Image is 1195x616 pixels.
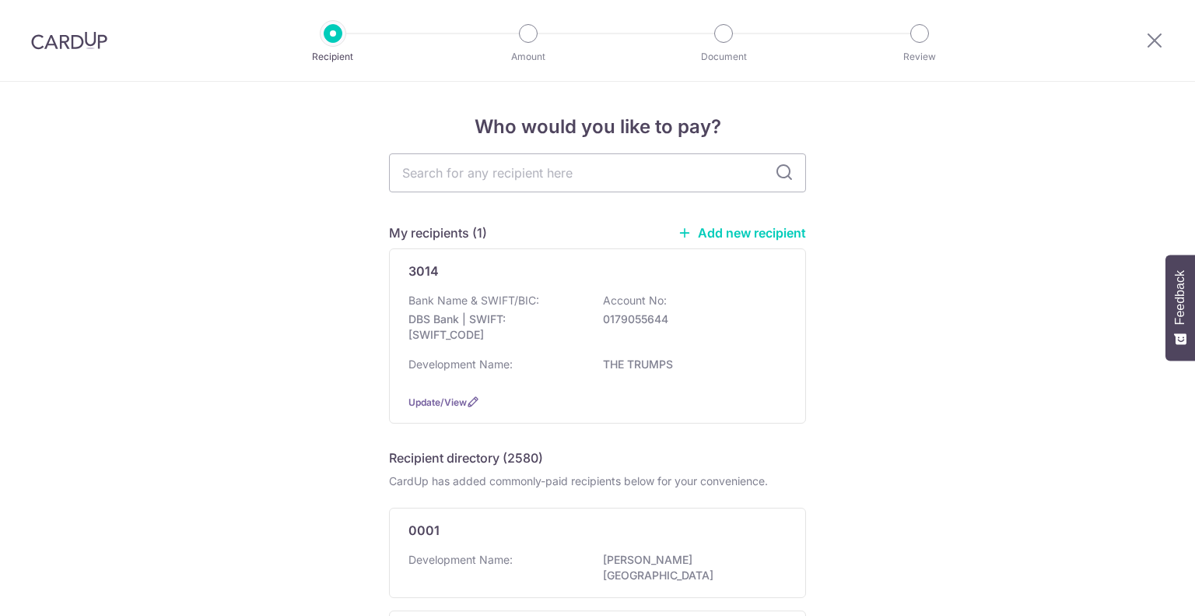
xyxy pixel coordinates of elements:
[389,473,806,489] div: CardUp has added commonly-paid recipients below for your convenience.
[408,552,513,568] p: Development Name:
[603,357,777,372] p: THE TRUMPS
[1173,270,1187,325] span: Feedback
[408,262,439,280] p: 3014
[408,521,440,540] p: 0001
[408,357,513,372] p: Development Name:
[1165,255,1195,361] button: Feedback - Show survey
[389,449,543,467] h5: Recipient directory (2580)
[603,312,777,327] p: 0179055644
[471,49,586,65] p: Amount
[389,224,487,242] h5: My recipients (1)
[678,225,806,241] a: Add new recipient
[275,49,391,65] p: Recipient
[1095,569,1179,608] iframe: Opens a widget where you can find more information
[389,113,806,141] h4: Who would you like to pay?
[389,153,806,192] input: Search for any recipient here
[408,293,539,308] p: Bank Name & SWIFT/BIC:
[408,396,467,408] a: Update/View
[31,31,107,50] img: CardUp
[666,49,781,65] p: Document
[408,312,583,343] p: DBS Bank | SWIFT: [SWIFT_CODE]
[862,49,977,65] p: Review
[603,293,667,308] p: Account No:
[603,552,777,583] p: [PERSON_NAME][GEOGRAPHIC_DATA]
